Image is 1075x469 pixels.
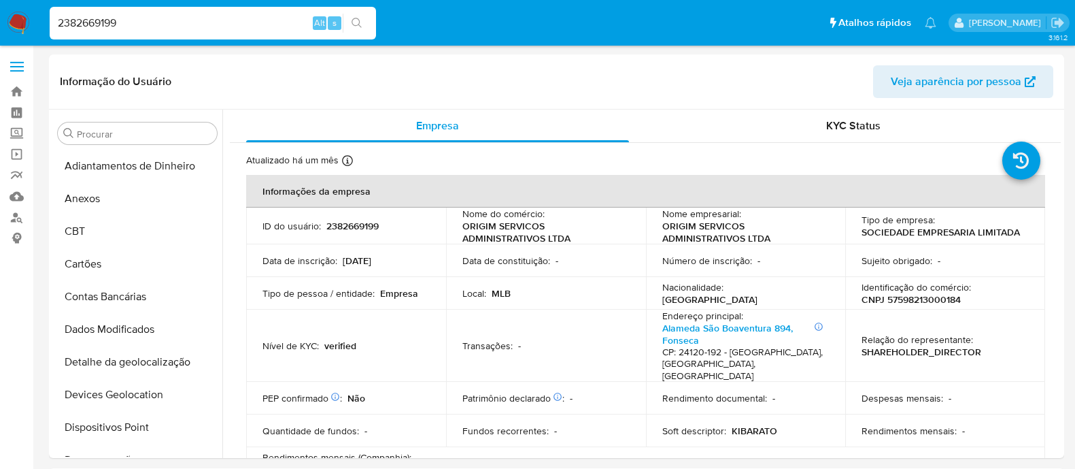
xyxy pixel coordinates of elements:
[662,346,824,383] h4: CP: 24120-192 - [GEOGRAPHIC_DATA], [GEOGRAPHIC_DATA], [GEOGRAPHIC_DATA]
[52,378,222,411] button: Devices Geolocation
[52,182,222,215] button: Anexos
[462,255,550,267] p: Data de constituição :
[662,392,767,404] p: Rendimento documental :
[262,220,321,232] p: ID do usuário :
[861,425,957,437] p: Rendimentos mensais :
[52,411,222,444] button: Dispositivos Point
[246,175,1045,208] th: Informações da empresa
[492,287,511,300] p: MLB
[77,128,211,140] input: Procurar
[662,310,743,322] p: Endereço principal :
[861,334,973,346] p: Relação do representante :
[1051,16,1065,30] a: Sair
[570,392,573,404] p: -
[262,425,359,437] p: Quantidade de fundos :
[52,248,222,280] button: Cartões
[861,226,1020,238] p: SOCIEDADE EMPRESARIA LIMITADA
[772,392,775,404] p: -
[556,255,558,267] p: -
[662,293,757,306] p: [GEOGRAPHIC_DATA]
[861,214,935,226] p: Tipo de empresa :
[662,425,726,437] p: Soft descriptor :
[52,215,222,248] button: CBT
[861,346,981,358] p: SHAREHOLDER_DIRECTOR
[962,425,965,437] p: -
[324,340,356,352] p: verified
[891,65,1021,98] span: Veja aparência por pessoa
[662,281,723,293] p: Nacionalidade :
[52,313,222,346] button: Dados Modificados
[518,340,521,352] p: -
[861,255,932,267] p: Sujeito obrigado :
[462,425,549,437] p: Fundos recorrentes :
[826,118,881,133] span: KYC Status
[662,321,793,347] a: Alameda São Boaventura 894, Fonseca
[662,220,824,244] p: ORIGIM SERVICOS ADMINISTRATIVOS LTDA
[262,287,375,300] p: Tipo de pessoa / entidade :
[838,16,911,30] span: Atalhos rápidos
[757,255,760,267] p: -
[63,128,74,139] button: Procurar
[938,255,940,267] p: -
[554,425,557,437] p: -
[380,287,418,300] p: Empresa
[262,392,342,404] p: PEP confirmado :
[462,287,486,300] p: Local :
[314,16,325,29] span: Alt
[462,208,545,220] p: Nome do comércio :
[332,16,337,29] span: s
[873,65,1053,98] button: Veja aparência por pessoa
[364,425,367,437] p: -
[949,392,951,404] p: -
[343,14,371,33] button: search-icon
[343,255,371,267] p: [DATE]
[732,425,777,437] p: KIBARATO
[861,293,961,306] p: CNPJ 57598213000184
[52,150,222,182] button: Adiantamentos de Dinheiro
[262,255,337,267] p: Data de inscrição :
[969,16,1046,29] p: laisa.felismino@mercadolivre.com
[262,340,319,352] p: Nível de KYC :
[861,281,971,293] p: Identificação do comércio :
[52,280,222,313] button: Contas Bancárias
[662,255,752,267] p: Número de inscrição :
[347,392,365,404] p: Não
[60,75,171,88] h1: Informação do Usuário
[462,392,564,404] p: Patrimônio declarado :
[861,392,943,404] p: Despesas mensais :
[326,220,379,232] p: 2382669199
[462,340,513,352] p: Transações :
[416,118,459,133] span: Empresa
[462,220,624,244] p: ORIGIM SERVICOS ADMINISTRATIVOS LTDA
[262,451,411,464] p: Rendimentos mensais (Companhia) :
[662,208,741,220] p: Nome empresarial :
[246,154,339,167] p: Atualizado há um mês
[925,17,936,29] a: Notificações
[52,346,222,378] button: Detalhe da geolocalização
[50,14,376,32] input: Pesquise usuários ou casos...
